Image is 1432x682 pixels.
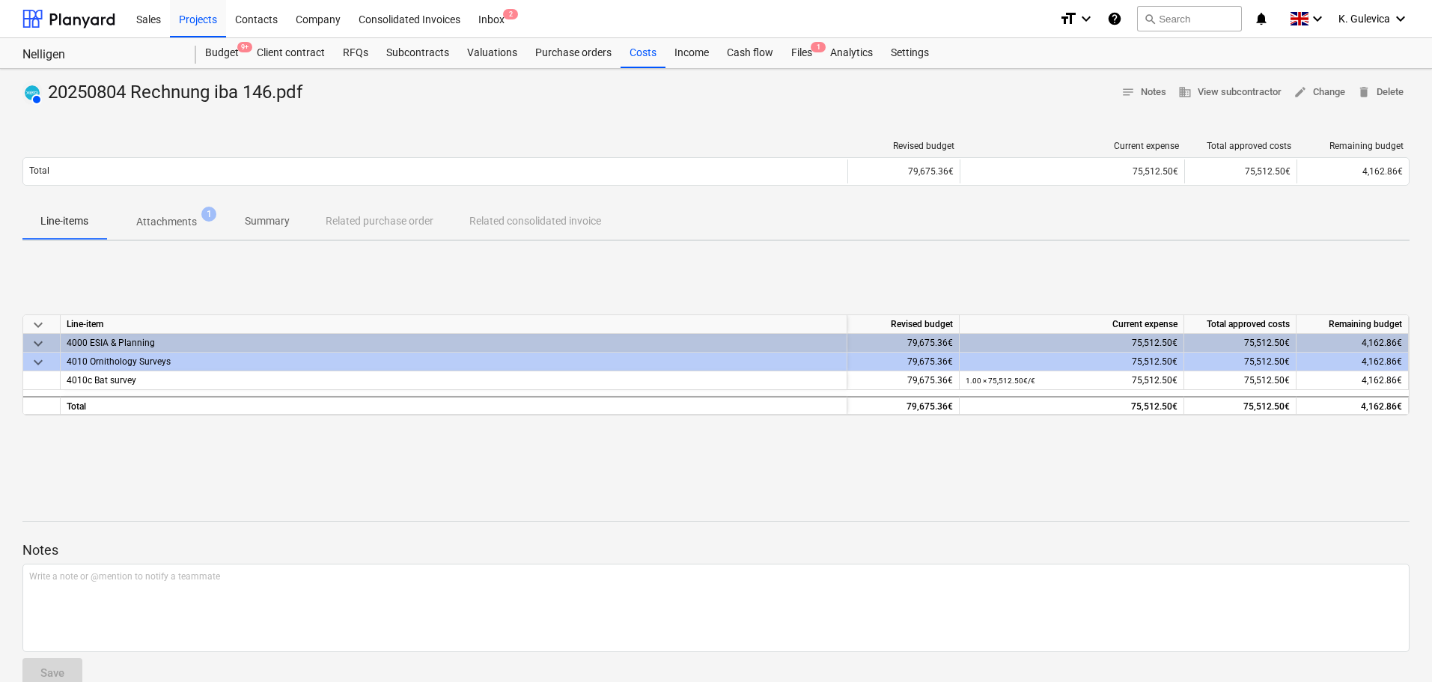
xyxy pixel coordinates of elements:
i: Knowledge base [1107,10,1122,28]
a: Settings [882,38,938,68]
div: Invoice has been synced with Xero and its status is currently AUTHORISED [22,81,42,105]
span: 2 [503,9,518,19]
a: Analytics [821,38,882,68]
div: 20250804 Rechnung iba 146.pdf [22,81,308,105]
a: Purchase orders [526,38,621,68]
small: 1.00 × 75,512.50€ / € [966,377,1035,385]
div: 75,512.50€ [966,166,1178,177]
span: K. Gulevica [1338,13,1390,25]
div: Nelligen [22,47,178,63]
span: Change [1294,84,1345,101]
span: 1 [201,207,216,222]
div: 4010 Ornithology Surveys [67,353,841,371]
div: Remaining budget [1297,315,1409,334]
div: Revised budget [854,141,954,151]
p: Total [29,165,49,177]
span: Delete [1357,84,1404,101]
span: View subcontractor [1178,84,1282,101]
span: business [1178,85,1192,99]
i: notifications [1254,10,1269,28]
iframe: Chat Widget [1357,610,1432,682]
span: search [1144,13,1156,25]
button: Delete [1351,81,1410,104]
div: 75,512.50€ [1184,353,1297,371]
span: 4,162.86€ [1362,166,1403,177]
div: 4,162.86€ [1297,334,1409,353]
div: Budget [196,38,248,68]
div: Revised budget [847,315,960,334]
p: Attachments [136,214,197,230]
div: 75,512.50€ [966,353,1177,371]
span: edit [1294,85,1307,99]
span: notes [1121,85,1135,99]
div: 75,512.50€ [1184,334,1297,353]
div: Remaining budget [1303,141,1404,151]
a: Cash flow [718,38,782,68]
div: 75,512.50€ [1184,396,1297,415]
button: Search [1137,6,1242,31]
span: 4010c Bat survey [67,375,136,386]
div: Current expense [966,141,1179,151]
a: Valuations [458,38,526,68]
a: Subcontracts [377,38,458,68]
button: Notes [1115,81,1172,104]
span: keyboard_arrow_down [29,316,47,334]
a: Budget9+ [196,38,248,68]
div: 75,512.50€ [966,371,1177,390]
a: RFQs [334,38,377,68]
p: Line-items [40,213,88,229]
span: 1 [811,42,826,52]
div: 75,512.50€ [966,334,1177,353]
div: Line-item [61,315,847,334]
i: keyboard_arrow_down [1308,10,1326,28]
div: Total approved costs [1184,315,1297,334]
div: Current expense [960,315,1184,334]
div: Total [61,396,847,415]
div: 79,675.36€ [847,159,960,183]
p: Notes [22,541,1410,559]
p: Summary [245,213,290,229]
span: keyboard_arrow_down [29,335,47,353]
span: delete [1357,85,1371,99]
button: View subcontractor [1172,81,1288,104]
div: 75,512.50€ [966,398,1177,416]
i: keyboard_arrow_down [1077,10,1095,28]
img: xero.svg [25,85,40,100]
span: 75,512.50€ [1244,375,1290,386]
div: 4000 ESIA & Planning [67,334,841,352]
span: Notes [1121,84,1166,101]
i: keyboard_arrow_down [1392,10,1410,28]
div: 79,675.36€ [847,334,960,353]
a: Client contract [248,38,334,68]
span: 9+ [237,42,252,52]
a: Income [665,38,718,68]
a: Files1 [782,38,821,68]
div: 79,675.36€ [847,396,960,415]
div: 75,512.50€ [1184,159,1297,183]
div: 79,675.36€ [847,371,960,390]
button: Change [1288,81,1351,104]
div: Total approved costs [1191,141,1291,151]
span: 4,162.86€ [1362,375,1402,386]
i: format_size [1059,10,1077,28]
a: Costs [621,38,665,68]
span: keyboard_arrow_down [29,353,47,371]
div: 4,162.86€ [1297,353,1409,371]
div: 4,162.86€ [1297,396,1409,415]
div: Files [782,38,821,68]
div: 79,675.36€ [847,353,960,371]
